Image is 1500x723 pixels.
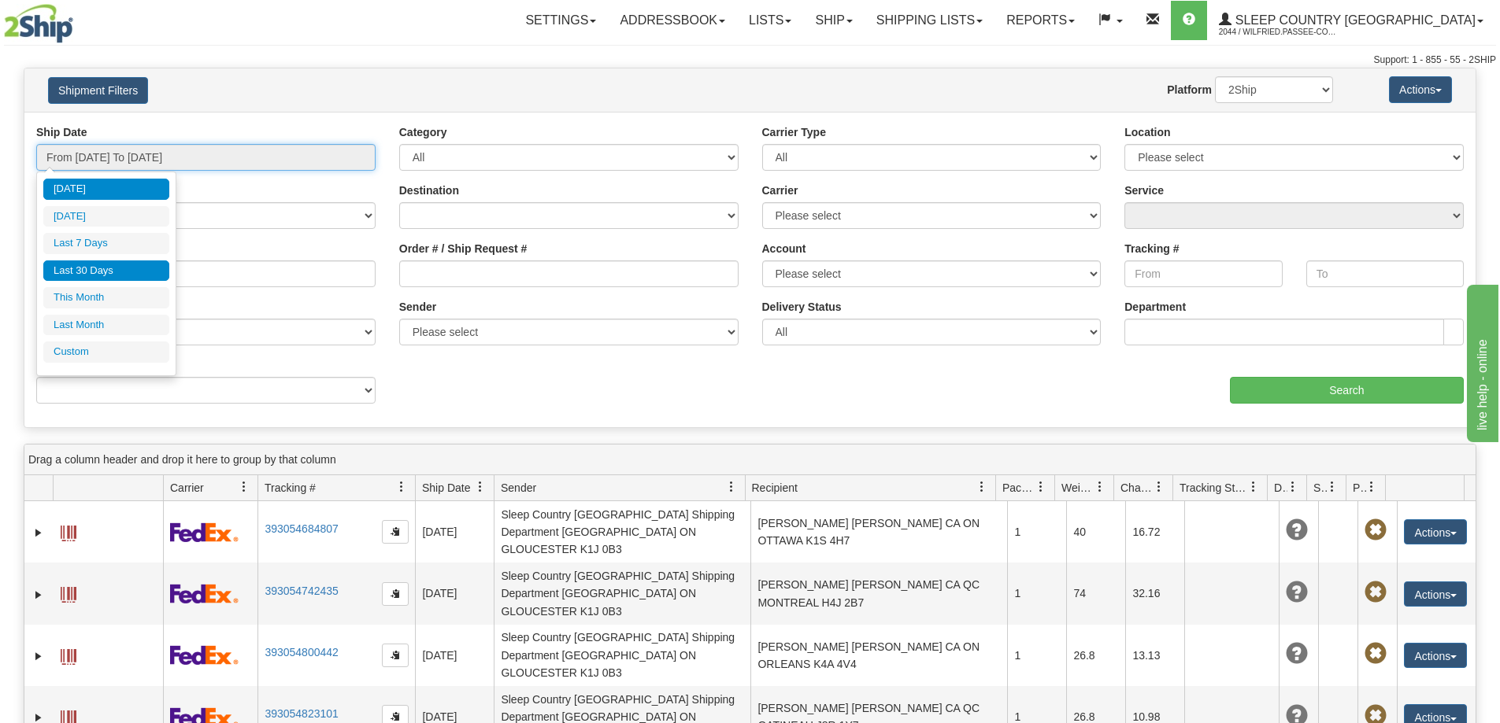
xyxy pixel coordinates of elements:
[43,315,169,336] li: Last Month
[1125,625,1184,686] td: 13.13
[1028,474,1054,500] a: Packages filter column settings
[1358,474,1385,500] a: Pickup Status filter column settings
[1066,563,1125,624] td: 74
[1002,480,1035,496] span: Packages
[1007,625,1066,686] td: 1
[1124,124,1170,140] label: Location
[1007,563,1066,624] td: 1
[1230,377,1464,404] input: Search
[1274,480,1287,496] span: Delivery Status
[1087,474,1113,500] a: Weight filter column settings
[1353,480,1366,496] span: Pickup Status
[1319,474,1346,500] a: Shipment Issues filter column settings
[1180,480,1248,496] span: Tracking Status
[1167,82,1212,98] label: Platform
[1207,1,1495,40] a: Sleep Country [GEOGRAPHIC_DATA] 2044 / Wilfried.Passee-Coutrin
[737,1,803,40] a: Lists
[36,124,87,140] label: Ship Date
[61,642,76,667] a: Label
[382,582,409,606] button: Copy to clipboard
[399,124,447,140] label: Category
[994,1,1087,40] a: Reports
[501,480,536,496] span: Sender
[494,625,750,686] td: Sleep Country [GEOGRAPHIC_DATA] Shipping Department [GEOGRAPHIC_DATA] ON GLOUCESTER K1J 0B3
[4,4,73,43] img: logo2044.jpg
[1389,76,1452,103] button: Actions
[265,480,316,496] span: Tracking #
[231,474,257,500] a: Carrier filter column settings
[48,77,148,104] button: Shipment Filters
[43,233,169,254] li: Last 7 Days
[43,179,169,200] li: [DATE]
[1240,474,1267,500] a: Tracking Status filter column settings
[415,563,494,624] td: [DATE]
[265,707,338,720] a: 393054823101
[170,522,239,542] img: 2 - FedEx Express®
[467,474,494,500] a: Ship Date filter column settings
[415,625,494,686] td: [DATE]
[1404,643,1467,668] button: Actions
[388,474,415,500] a: Tracking # filter column settings
[1280,474,1306,500] a: Delivery Status filter column settings
[762,124,826,140] label: Carrier Type
[762,241,806,256] label: Account
[1066,501,1125,563] td: 40
[1007,501,1066,563] td: 1
[608,1,737,40] a: Addressbook
[750,501,1007,563] td: [PERSON_NAME] [PERSON_NAME] CA ON OTTAWA K1S 4H7
[1313,480,1327,496] span: Shipment Issues
[43,206,169,227] li: [DATE]
[1404,581,1467,607] button: Actions
[43,260,169,282] li: Last 30 Days
[382,520,409,544] button: Copy to clipboard
[494,501,750,563] td: Sleep Country [GEOGRAPHIC_DATA] Shipping Department [GEOGRAPHIC_DATA] ON GLOUCESTER K1J 0B3
[513,1,608,40] a: Settings
[170,645,239,665] img: 2 - FedEx Express®
[265,522,338,535] a: 393054684807
[1066,625,1125,686] td: 26.8
[803,1,864,40] a: Ship
[1286,519,1308,541] span: Unknown
[61,518,76,544] a: Label
[1124,241,1179,256] label: Tracking #
[1365,581,1387,603] span: Pickup Not Assigned
[43,341,169,363] li: Custom
[422,480,470,496] span: Ship Date
[1286,581,1308,603] span: Unknown
[170,480,204,496] span: Carrier
[1306,260,1464,287] input: To
[61,580,76,605] a: Label
[750,563,1007,624] td: [PERSON_NAME] [PERSON_NAME] CA QC MONTREAL H4J 2B7
[865,1,994,40] a: Shipping lists
[31,525,46,540] a: Expand
[1120,480,1154,496] span: Charge
[382,644,409,667] button: Copy to clipboard
[1124,183,1164,198] label: Service
[31,648,46,664] a: Expand
[4,53,1496,67] div: Support: 1 - 855 - 55 - 2SHIP
[1464,281,1498,441] iframe: chat widget
[1124,299,1186,315] label: Department
[1219,24,1337,40] span: 2044 / Wilfried.Passee-Coutrin
[399,183,459,198] label: Destination
[1365,519,1387,541] span: Pickup Not Assigned
[12,9,146,28] div: live help - online
[1365,643,1387,665] span: Pickup Not Assigned
[1286,643,1308,665] span: Unknown
[1231,13,1476,27] span: Sleep Country [GEOGRAPHIC_DATA]
[1061,480,1094,496] span: Weight
[31,587,46,603] a: Expand
[750,625,1007,686] td: [PERSON_NAME] [PERSON_NAME] CA ON ORLEANS K4A 4V4
[1404,519,1467,544] button: Actions
[494,563,750,624] td: Sleep Country [GEOGRAPHIC_DATA] Shipping Department [GEOGRAPHIC_DATA] ON GLOUCESTER K1J 0B3
[1124,260,1282,287] input: From
[1125,563,1184,624] td: 32.16
[762,299,842,315] label: Delivery Status
[752,480,798,496] span: Recipient
[170,584,239,603] img: 2 - FedEx Express®
[762,183,798,198] label: Carrier
[24,444,1476,475] div: grid grouping header
[43,287,169,308] li: This Month
[265,646,338,658] a: 393054800442
[399,241,528,256] label: Order # / Ship Request #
